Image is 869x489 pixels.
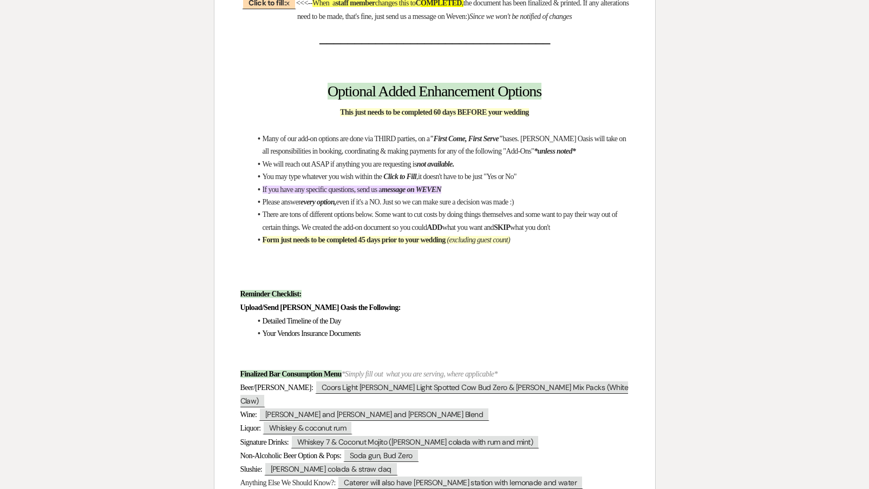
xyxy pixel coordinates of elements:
span: We will reach out ASAP if anything you are requesting is [263,160,417,168]
span: [PERSON_NAME] and [PERSON_NAME] and [PERSON_NAME] Blend [259,407,489,421]
span: Whiskey & coconut rum [263,421,352,434]
em: "First Come, First Serve" [429,135,502,143]
span: Your Vendors Insurance Documents [263,329,361,338]
span: Slushie: [240,465,263,473]
span: Whiskey 7 & Coconut Mojito ([PERSON_NAME] colada with rum and mint) [291,435,539,448]
span: Signature Drinks: [240,438,289,446]
em: (excluding guest count) [447,236,510,244]
span: Beer/[PERSON_NAME]: [240,384,313,392]
span: Please answer [263,198,301,206]
strong: Form just needs to be completed 45 days prior to your wedding [263,236,446,244]
strong: Finalized Bar Consumption Menu [240,370,342,378]
span: what you don't [510,223,550,232]
span: Caterer will also have [PERSON_NAME] station with lemonade and water [337,475,583,489]
span: even if it's a NO. Just so we can make sure a decision was made :) [336,198,514,206]
span: Coors Light [PERSON_NAME] Light Spotted Cow Bud Zero & [PERSON_NAME] Mix Packs (White Claw) [240,380,629,407]
span: Wine: [240,411,257,419]
span: Liquor: [240,424,261,432]
span: [PERSON_NAME] colada & straw daq [264,462,398,475]
strong: Upload/Send [PERSON_NAME] Oasis the Following: [240,303,401,312]
span: what you want and [442,223,494,232]
em: Since we won't be notified of changes [469,12,572,21]
span: Detailed Timeline of the Day [263,317,341,325]
em: not available. [417,160,454,168]
em: Click to Fill [383,173,416,181]
strong: SKIP [494,223,510,232]
span: You may type whatever you wish within the [263,173,382,181]
span: Non-Alcoholic Beer Option & Pops: [240,452,342,460]
em: every option, [300,198,336,206]
span: Anything Else We Should Know?: [240,479,336,487]
strong: _________________________________ [319,29,550,45]
span: Optional Added Enhancement [328,83,494,100]
span: Options [498,83,541,100]
em: *Simply fill out what you are serving, where applicable* [342,370,498,378]
strong: This just needs to be completed 60 days BEFORE your wedding [340,108,529,116]
span: There are tons of different options below. Some want to cut costs by doing things themselves and ... [263,210,619,231]
strong: Reminder Checklist: [240,290,302,298]
em: *unless noted* [534,147,576,155]
span: If you have any specific questions, send us a [263,186,382,194]
span: it doesn't have to be just "Yes or No" [418,173,517,181]
em: , [416,173,418,181]
span: Soda gun, Bud Zero [343,448,419,462]
span: Many of our add-on options are done via THIRD parties, on a [263,135,430,143]
em: message on WEVEN [382,186,441,194]
strong: ADD [427,223,442,232]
